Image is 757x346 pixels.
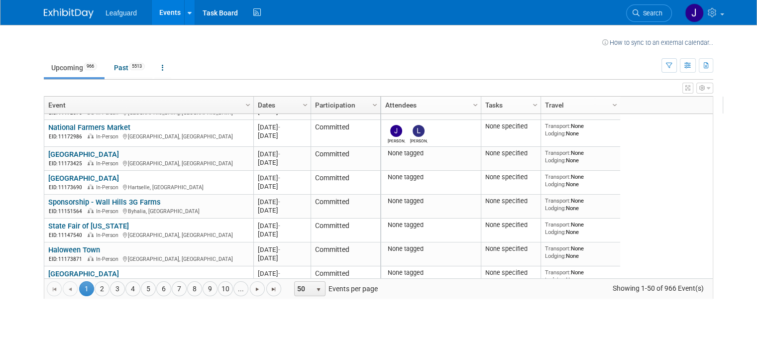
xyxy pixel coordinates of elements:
a: Travel [545,97,614,114]
div: [GEOGRAPHIC_DATA], [GEOGRAPHIC_DATA] [48,159,249,167]
img: In-Person Event [88,232,94,237]
div: None specified [485,269,537,277]
a: Go to the first page [47,281,62,296]
span: 1 [79,281,94,296]
a: Sponsorship - Wall Hills 3G Farms [48,198,161,207]
span: Transport: [545,149,571,156]
a: State Fair of [US_STATE] [48,222,129,231]
span: In-Person [96,133,121,140]
img: In-Person Event [88,256,94,261]
span: EID: 11173871 [49,256,86,262]
span: - [278,174,280,182]
a: [GEOGRAPHIC_DATA] [48,150,119,159]
div: [GEOGRAPHIC_DATA], [GEOGRAPHIC_DATA] [48,254,249,263]
div: [DATE] [258,206,306,215]
a: 2 [95,281,109,296]
span: 50 [295,282,312,296]
div: None specified [485,149,537,157]
td: Committed [311,171,380,195]
span: In-Person [96,232,121,238]
span: Transport: [545,197,571,204]
span: EID: 11147540 [49,232,86,238]
span: EID: 11173690 [49,185,86,190]
span: Lodging: [545,205,566,212]
a: Past5513 [107,58,152,77]
span: Column Settings [244,101,252,109]
td: Committed [311,120,380,147]
span: In-Person [96,160,121,167]
span: Column Settings [531,101,539,109]
span: Transport: [545,245,571,252]
span: - [278,222,280,230]
a: Go to the previous page [63,281,78,296]
a: 8 [187,281,202,296]
span: Transport: [545,221,571,228]
div: [DATE] [258,278,306,286]
div: [DATE] [258,254,306,262]
td: Committed [311,195,380,219]
div: None specified [485,197,537,205]
a: National Farmers Market [48,123,130,132]
span: - [278,198,280,206]
img: Lovell Fields [413,125,425,137]
img: Jamie Chipman [685,3,704,22]
a: 4 [125,281,140,296]
div: Byhalia, [GEOGRAPHIC_DATA] [48,207,249,215]
div: None tagged [385,269,477,277]
span: Go to the previous page [66,285,74,293]
a: 3 [110,281,125,296]
img: Josh Smith [390,125,402,137]
div: None None [545,245,617,259]
div: [DATE] [258,269,306,278]
span: Leafguard [106,9,137,17]
div: [GEOGRAPHIC_DATA], [GEOGRAPHIC_DATA] [48,231,249,239]
div: [DATE] [258,174,306,182]
div: None None [545,149,617,164]
img: In-Person Event [88,184,94,189]
a: Haloween Town [48,245,100,254]
span: Transport: [545,269,571,276]
div: [DATE] [258,222,306,230]
a: 10 [218,281,233,296]
span: Go to the first page [50,285,58,293]
span: - [278,270,280,277]
span: Lodging: [545,229,566,235]
a: 5 [141,281,156,296]
a: Column Settings [610,97,621,112]
a: 7 [172,281,187,296]
div: None specified [485,122,537,130]
a: Dates [258,97,304,114]
span: Column Settings [611,101,619,109]
div: Lovell Fields [410,137,428,143]
div: [DATE] [258,150,306,158]
a: Search [626,4,672,22]
a: Go to the next page [250,281,265,296]
a: Attendees [385,97,474,114]
div: None tagged [385,149,477,157]
td: Committed [311,266,380,300]
a: Column Settings [370,97,381,112]
span: Lodging: [545,130,566,137]
span: EID: 11173425 [49,161,86,166]
span: EID: 11172986 [49,134,86,139]
div: Hartselle, [GEOGRAPHIC_DATA] [48,183,249,191]
div: [DATE] [258,182,306,191]
span: Showing 1-50 of 966 Event(s) [603,281,713,295]
div: None None [545,221,617,235]
span: Go to the next page [253,285,261,293]
td: Committed [311,242,380,266]
div: [DATE] [258,245,306,254]
td: Committed [311,219,380,242]
span: 5513 [129,63,145,70]
span: select [315,286,323,294]
span: Lodging: [545,157,566,164]
div: None None [545,197,617,212]
a: Column Settings [530,97,541,112]
div: None tagged [385,221,477,229]
div: [DATE] [258,158,306,167]
div: None specified [485,173,537,181]
a: [GEOGRAPHIC_DATA] [48,174,119,183]
span: 966 [84,63,97,70]
div: [DATE] [258,198,306,206]
span: Lodging: [545,276,566,283]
